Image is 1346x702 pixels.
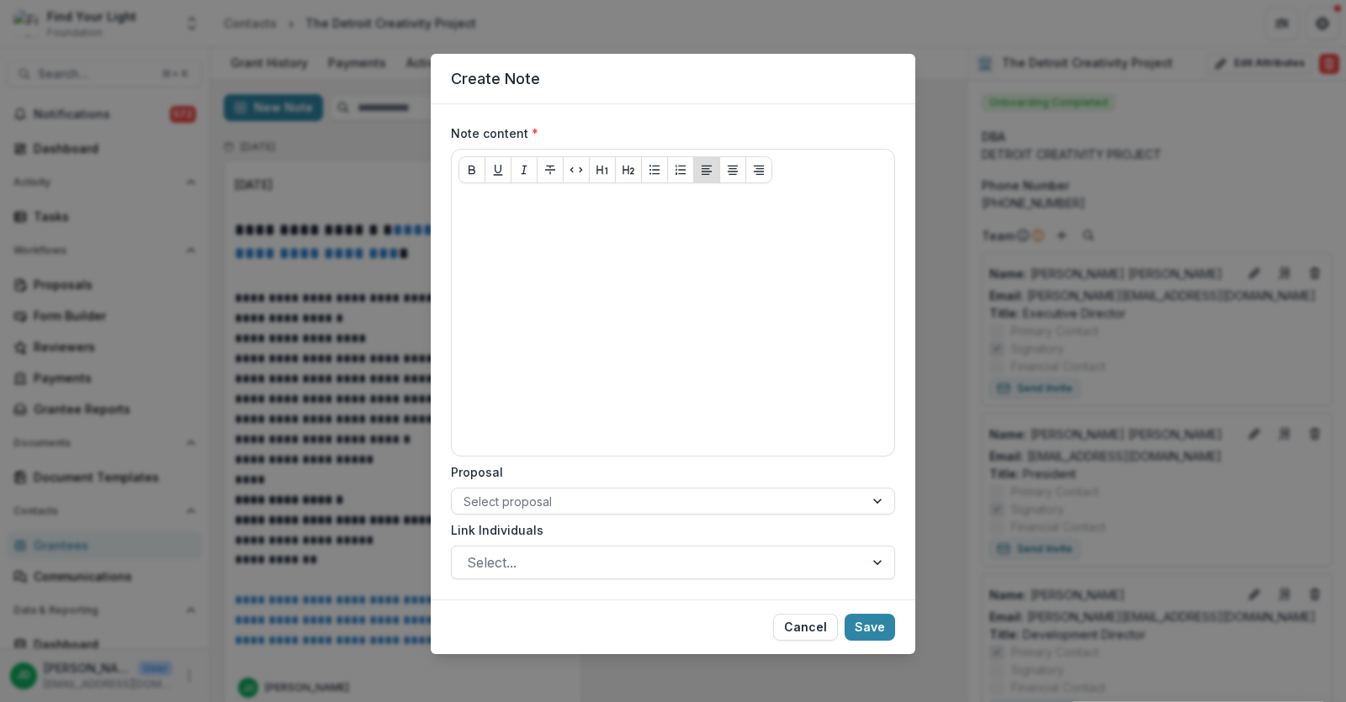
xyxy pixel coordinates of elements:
[745,156,772,183] button: Align Right
[485,156,511,183] button: Underline
[845,614,895,641] button: Save
[451,463,885,481] label: Proposal
[511,156,538,183] button: Italicize
[693,156,720,183] button: Align Left
[615,156,642,183] button: Heading 2
[431,54,915,104] header: Create Note
[667,156,694,183] button: Ordered List
[641,156,668,183] button: Bullet List
[451,521,885,539] label: Link Individuals
[773,614,838,641] button: Cancel
[719,156,746,183] button: Align Center
[589,156,616,183] button: Heading 1
[458,156,485,183] button: Bold
[451,124,885,142] label: Note content
[537,156,564,183] button: Strike
[563,156,590,183] button: Code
